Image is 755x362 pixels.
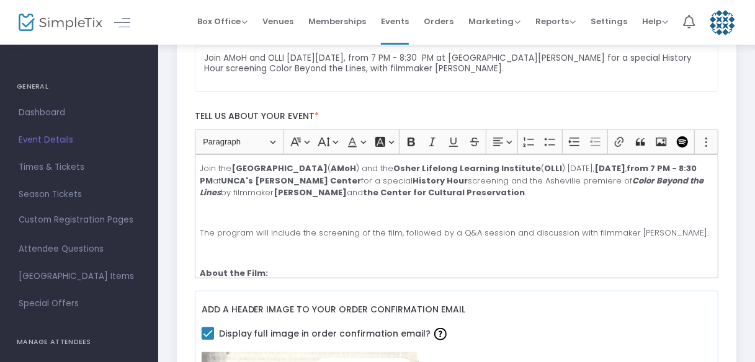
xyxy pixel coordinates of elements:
[413,175,468,187] strong: History Hour
[19,187,140,203] span: Season Tickets
[17,74,141,99] h4: GENERAL
[200,175,704,199] strong: Color Beyond the Lines
[17,330,141,355] h4: MANAGE ATTENDEES
[19,132,140,148] span: Event Details
[203,135,267,149] span: Paragraph
[535,15,576,27] span: Reports
[200,162,713,199] p: Join the ( ) and the ( ) [DATE], , at for a special screening and the Asheville premiere of by fi...
[468,15,520,27] span: Marketing
[363,187,525,198] strong: the Center for Cultural Preservation
[393,162,541,174] strong: Osher Lifelong Learning Institute
[594,162,625,174] strong: [DATE]
[197,15,248,27] span: Box Office
[274,187,347,198] strong: [PERSON_NAME]
[221,175,361,187] strong: UNCA's [PERSON_NAME] Center
[331,162,356,174] strong: AMoH
[19,296,140,312] span: Special Offers
[544,162,562,174] strong: OLLI
[189,104,725,130] label: Tell us about your event
[434,328,447,340] img: question-mark
[200,267,268,279] strong: About the Film:
[197,133,281,152] button: Paragraph
[195,130,719,154] div: Editor toolbar
[381,6,409,37] span: Events
[591,6,627,37] span: Settings
[202,298,466,323] label: Add a header image to your order confirmation email
[19,159,140,175] span: Times & Tickets
[19,214,133,226] span: Custom Registration Pages
[19,105,140,121] span: Dashboard
[195,154,719,278] div: Rich Text Editor, main
[19,268,140,285] span: [GEOGRAPHIC_DATA] Items
[424,6,453,37] span: Orders
[19,241,140,257] span: Attendee Questions
[219,323,450,344] span: Display full image in order confirmation email?
[200,162,697,187] strong: from 7 PM - 8:30 PM
[308,6,366,37] span: Memberships
[642,15,668,27] span: Help
[262,6,293,37] span: Venues
[200,227,713,239] p: The program will include the screening of the film, followed by a Q&A session and discussion with...
[231,162,328,174] strong: [GEOGRAPHIC_DATA]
